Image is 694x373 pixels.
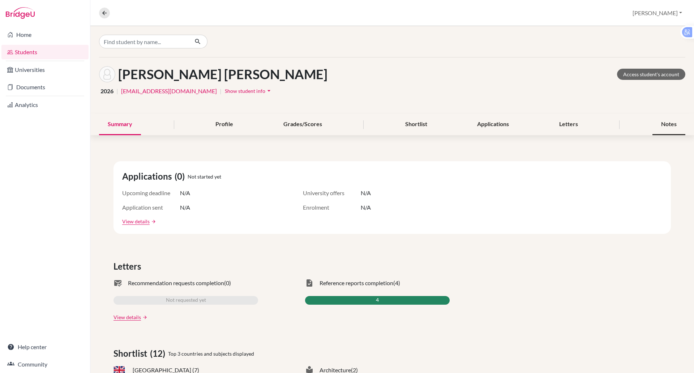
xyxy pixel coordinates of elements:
span: task [305,279,314,287]
a: View details [113,313,141,321]
span: (0) [224,279,231,287]
a: Community [1,357,89,372]
span: (4) [393,279,400,287]
div: Shortlist [397,114,436,135]
span: N/A [180,189,190,197]
img: Bridge-U [6,7,35,19]
a: View details [122,218,150,225]
a: Documents [1,80,89,94]
span: Applications [122,170,175,183]
span: mark_email_read [113,279,122,287]
span: Application sent [122,203,180,212]
a: arrow_forward [150,219,156,224]
span: N/A [361,203,371,212]
span: Show student info [225,88,265,94]
span: Recommendation requests completion [128,279,224,287]
a: Help center [1,340,89,354]
a: Universities [1,63,89,77]
span: | [220,87,222,95]
i: arrow_drop_down [265,87,273,94]
span: Upcoming deadline [122,189,180,197]
a: Analytics [1,98,89,112]
span: 4 [376,296,379,305]
a: Access student's account [617,69,685,80]
div: Summary [99,114,141,135]
div: Notes [652,114,685,135]
a: Home [1,27,89,42]
a: Students [1,45,89,59]
button: Show student infoarrow_drop_down [224,85,273,97]
img: Huu Nam Anh Vo's avatar [99,66,115,82]
input: Find student by name... [99,35,189,48]
span: Not requested yet [166,296,206,305]
span: University offers [303,189,361,197]
div: Applications [468,114,518,135]
span: Reference reports completion [320,279,393,287]
h1: [PERSON_NAME] [PERSON_NAME] [118,67,327,82]
span: Enrolment [303,203,361,212]
div: Profile [207,114,242,135]
span: Not started yet [188,173,221,180]
span: Shortlist [113,347,150,360]
span: 2026 [100,87,113,95]
div: Letters [551,114,587,135]
span: N/A [361,189,371,197]
span: | [116,87,118,95]
span: Top 3 countries and subjects displayed [168,350,254,357]
span: Letters [113,260,144,273]
span: (0) [175,170,188,183]
a: [EMAIL_ADDRESS][DOMAIN_NAME] [121,87,217,95]
span: (12) [150,347,168,360]
div: Grades/Scores [275,114,331,135]
span: N/A [180,203,190,212]
button: [PERSON_NAME] [629,6,685,20]
a: arrow_forward [141,315,147,320]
